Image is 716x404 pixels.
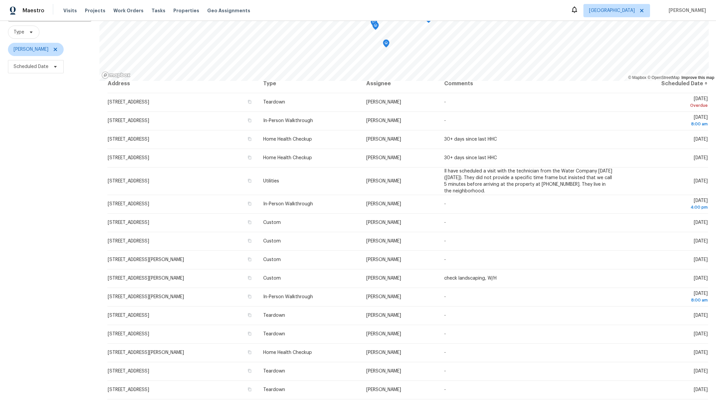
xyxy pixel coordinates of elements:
[108,239,149,243] span: [STREET_ADDRESS]
[444,276,497,281] span: check landscaping, W/H
[108,313,149,318] span: [STREET_ADDRESS]
[247,155,253,161] button: Copy Address
[263,239,281,243] span: Custom
[263,369,285,373] span: Teardown
[694,369,708,373] span: [DATE]
[444,239,446,243] span: -
[366,332,401,336] span: [PERSON_NAME]
[247,256,253,262] button: Copy Address
[108,220,149,225] span: [STREET_ADDRESS]
[444,156,497,160] span: 30+ days since last HHC
[263,100,285,104] span: Teardown
[624,102,708,109] div: Overdue
[247,99,253,105] button: Copy Address
[23,7,44,14] span: Maestro
[247,117,253,123] button: Copy Address
[108,118,149,123] span: [STREET_ADDRESS]
[247,331,253,337] button: Copy Address
[108,369,149,373] span: [STREET_ADDRESS]
[247,238,253,244] button: Copy Address
[444,369,446,373] span: -
[694,220,708,225] span: [DATE]
[366,239,401,243] span: [PERSON_NAME]
[624,97,708,109] span: [DATE]
[366,387,401,392] span: [PERSON_NAME]
[263,137,312,142] span: Home Health Checkup
[444,220,446,225] span: -
[444,313,446,318] span: -
[263,313,285,318] span: Teardown
[444,295,446,299] span: -
[107,74,258,93] th: Address
[108,276,184,281] span: [STREET_ADDRESS][PERSON_NAME]
[624,115,708,127] span: [DATE]
[14,29,24,35] span: Type
[108,156,149,160] span: [STREET_ADDRESS]
[263,220,281,225] span: Custom
[108,387,149,392] span: [STREET_ADDRESS]
[108,332,149,336] span: [STREET_ADDRESS]
[694,257,708,262] span: [DATE]
[694,137,708,142] span: [DATE]
[694,332,708,336] span: [DATE]
[694,313,708,318] span: [DATE]
[247,294,253,300] button: Copy Address
[263,350,312,355] span: Home Health Checkup
[366,179,401,183] span: [PERSON_NAME]
[444,202,446,206] span: -
[258,74,361,93] th: Type
[263,332,285,336] span: Teardown
[263,295,313,299] span: In-Person Walkthrough
[444,332,446,336] span: -
[207,7,250,14] span: Geo Assignments
[14,63,48,70] span: Scheduled Date
[647,75,680,80] a: OpenStreetMap
[628,75,646,80] a: Mapbox
[263,276,281,281] span: Custom
[619,74,708,93] th: Scheduled Date ↑
[694,276,708,281] span: [DATE]
[14,46,48,53] span: [PERSON_NAME]
[247,386,253,392] button: Copy Address
[263,179,279,183] span: Utilities
[694,387,708,392] span: [DATE]
[361,74,439,93] th: Assignee
[589,7,635,14] span: [GEOGRAPHIC_DATA]
[444,118,446,123] span: -
[444,169,612,193] span: Il have scheduled a visit with the technician from the Water Company [DATE] ([DATE]). They did no...
[624,198,708,211] span: [DATE]
[366,276,401,281] span: [PERSON_NAME]
[444,350,446,355] span: -
[247,136,253,142] button: Copy Address
[366,202,401,206] span: [PERSON_NAME]
[366,156,401,160] span: [PERSON_NAME]
[694,350,708,355] span: [DATE]
[247,368,253,374] button: Copy Address
[101,71,131,79] a: Mapbox homepage
[108,202,149,206] span: [STREET_ADDRESS]
[247,178,253,184] button: Copy Address
[85,7,105,14] span: Projects
[372,22,379,32] div: Map marker
[263,257,281,262] span: Custom
[624,297,708,303] div: 8:00 am
[108,257,184,262] span: [STREET_ADDRESS][PERSON_NAME]
[371,19,377,29] div: Map marker
[247,349,253,355] button: Copy Address
[113,7,144,14] span: Work Orders
[439,74,619,93] th: Comments
[366,257,401,262] span: [PERSON_NAME]
[263,156,312,160] span: Home Health Checkup
[173,7,199,14] span: Properties
[263,202,313,206] span: In-Person Walkthrough
[108,295,184,299] span: [STREET_ADDRESS][PERSON_NAME]
[263,387,285,392] span: Teardown
[108,100,149,104] span: [STREET_ADDRESS]
[263,118,313,123] span: In-Person Walkthrough
[624,291,708,303] span: [DATE]
[694,156,708,160] span: [DATE]
[682,75,714,80] a: Improve this map
[444,100,446,104] span: -
[383,39,389,50] div: Map marker
[366,100,401,104] span: [PERSON_NAME]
